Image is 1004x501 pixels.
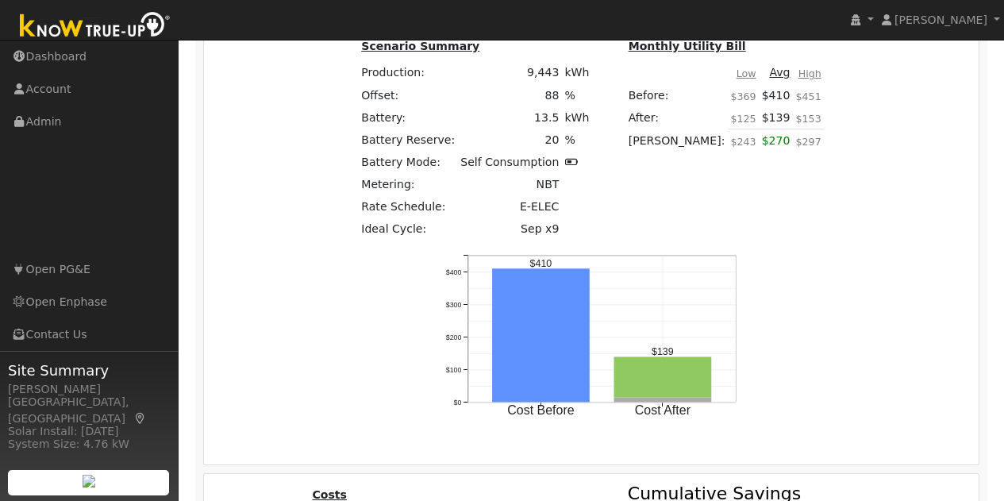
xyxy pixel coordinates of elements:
div: [GEOGRAPHIC_DATA], [GEOGRAPHIC_DATA] [8,394,170,427]
td: 13.5 [458,106,562,129]
img: retrieve [83,475,95,488]
text: $200 [446,333,462,341]
text: Cost After [635,404,691,418]
td: 88 [458,84,562,106]
span: Sep x9 [521,222,559,235]
td: $297 [793,129,824,161]
span: Site Summary [8,360,170,381]
td: Battery Mode: [359,151,458,173]
td: Rate Schedule: [359,196,458,218]
td: NBT [458,174,562,196]
div: System Size: 4.76 kW [8,436,170,453]
td: Metering: [359,174,458,196]
td: Battery Reserve: [359,129,458,151]
td: $243 [728,129,759,161]
u: Avg [769,66,790,79]
text: $400 [446,268,462,276]
td: 9,443 [458,62,562,84]
td: $369 [728,84,759,106]
td: Self Consumption [458,151,562,173]
u: Costs [312,488,347,501]
td: Offset: [359,84,458,106]
rect: onclick="" [492,268,590,402]
text: $100 [446,366,462,374]
td: % [562,129,592,151]
span: [PERSON_NAME] [894,13,987,26]
text: Cost Before [507,404,575,418]
td: 20 [458,129,562,151]
div: Solar Install: [DATE] [8,423,170,440]
td: $410 [759,84,793,106]
u: High [798,67,821,79]
td: kWh [562,106,592,129]
u: Monthly Utility Bill [629,40,746,52]
rect: onclick="" [614,398,712,403]
rect: onclick="" [614,357,712,398]
td: Before: [625,84,728,106]
text: $410 [530,258,552,269]
td: $139 [759,106,793,129]
td: $153 [793,106,824,129]
u: Scenario Summary [361,40,479,52]
td: % [562,84,592,106]
text: $300 [446,301,462,309]
u: Low [737,67,756,79]
td: kWh [562,62,592,84]
td: Ideal Cycle: [359,218,458,241]
a: Map [133,412,148,425]
td: Production: [359,62,458,84]
text: $139 [652,346,674,357]
td: $451 [793,84,824,106]
td: $270 [759,129,793,161]
div: [PERSON_NAME] [8,381,170,398]
img: Know True-Up [12,9,179,44]
td: E-ELEC [458,196,562,218]
td: [PERSON_NAME]: [625,129,728,161]
text: $0 [454,399,462,407]
td: $125 [728,106,759,129]
td: Battery: [359,106,458,129]
td: After: [625,106,728,129]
